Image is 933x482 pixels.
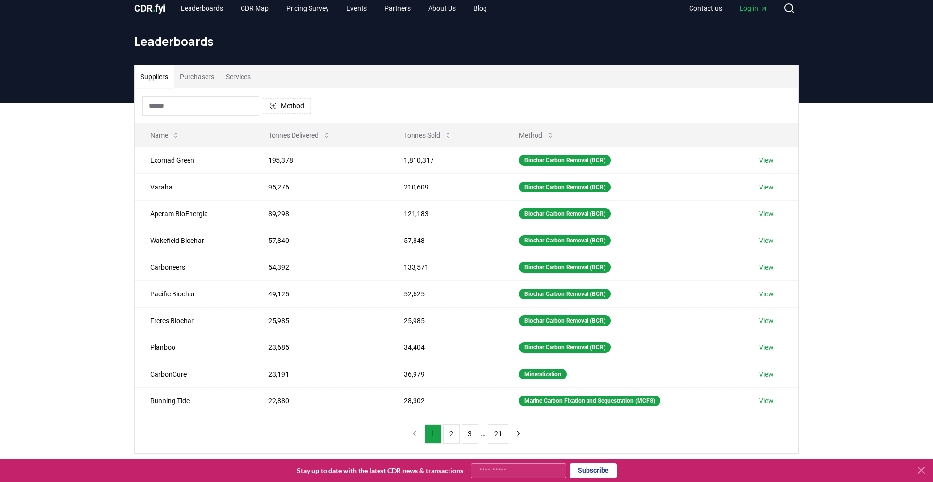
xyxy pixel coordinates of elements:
button: Name [142,125,188,145]
a: View [759,155,774,165]
td: Freres Biochar [135,307,253,334]
button: Services [220,65,257,88]
a: View [759,262,774,272]
td: 54,392 [253,254,388,280]
div: Biochar Carbon Removal (BCR) [519,342,611,353]
td: 36,979 [388,361,503,387]
a: CDR.fyi [134,1,165,15]
div: Biochar Carbon Removal (BCR) [519,315,611,326]
button: next page [510,424,527,444]
td: 49,125 [253,280,388,307]
span: CDR fyi [134,2,165,14]
li: ... [480,428,486,440]
button: 1 [425,424,441,444]
a: View [759,316,774,326]
div: Biochar Carbon Removal (BCR) [519,208,611,219]
td: 25,985 [388,307,503,334]
td: Pacific Biochar [135,280,253,307]
td: Exomad Green [135,147,253,173]
div: Biochar Carbon Removal (BCR) [519,182,611,192]
td: 52,625 [388,280,503,307]
td: 210,609 [388,173,503,200]
button: Tonnes Delivered [260,125,338,145]
td: 1,810,317 [388,147,503,173]
td: 57,848 [388,227,503,254]
td: 23,685 [253,334,388,361]
td: 23,191 [253,361,388,387]
div: Biochar Carbon Removal (BCR) [519,235,611,246]
td: Aperam BioEnergia [135,200,253,227]
td: Carboneers [135,254,253,280]
td: Planboo [135,334,253,361]
td: CarbonCure [135,361,253,387]
div: Biochar Carbon Removal (BCR) [519,262,611,273]
button: 3 [462,424,478,444]
td: 121,183 [388,200,503,227]
td: Running Tide [135,387,253,414]
td: Varaha [135,173,253,200]
a: View [759,209,774,219]
div: Biochar Carbon Removal (BCR) [519,289,611,299]
a: View [759,369,774,379]
td: 25,985 [253,307,388,334]
td: 195,378 [253,147,388,173]
td: 57,840 [253,227,388,254]
td: 133,571 [388,254,503,280]
h1: Leaderboards [134,34,799,49]
div: Marine Carbon Fixation and Sequestration (MCFS) [519,396,660,406]
button: Method [511,125,562,145]
button: Purchasers [174,65,220,88]
span: Log in [740,3,768,13]
div: Mineralization [519,369,567,379]
td: 89,298 [253,200,388,227]
a: View [759,182,774,192]
div: Biochar Carbon Removal (BCR) [519,155,611,166]
button: 2 [443,424,460,444]
button: Tonnes Sold [396,125,460,145]
button: 21 [488,424,508,444]
td: 95,276 [253,173,388,200]
span: . [153,2,155,14]
a: View [759,289,774,299]
a: View [759,236,774,245]
td: Wakefield Biochar [135,227,253,254]
td: 28,302 [388,387,503,414]
a: View [759,396,774,406]
td: 22,880 [253,387,388,414]
button: Method [263,98,311,114]
a: View [759,343,774,352]
button: Suppliers [135,65,174,88]
td: 34,404 [388,334,503,361]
